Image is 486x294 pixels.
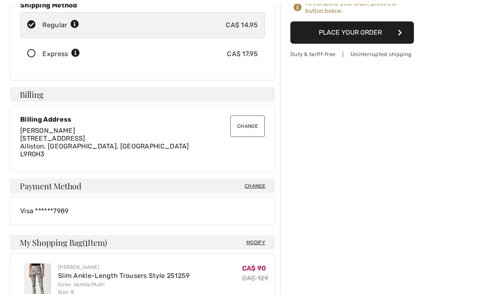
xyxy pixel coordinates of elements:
[20,182,82,191] span: Payment Method
[58,272,190,280] a: Slim Ankle-Length Trousers Style 251259
[226,21,258,31] div: CA$ 14.95
[10,235,275,250] h4: My Shopping Bag
[290,22,414,44] button: Place Your Order
[58,264,190,271] div: [PERSON_NAME]
[230,116,265,137] button: Change
[245,183,265,190] span: Change
[42,49,80,59] div: Express
[242,275,268,282] s: CA$ 129
[246,239,265,247] span: Modify
[20,2,265,9] div: Shipping Method
[20,135,189,158] span: [STREET_ADDRESS] Alliston, [GEOGRAPHIC_DATA], [GEOGRAPHIC_DATA] L9R0H3
[242,265,266,273] span: CA$ 90
[20,116,265,124] div: Billing Address
[83,237,107,248] span: ( Item)
[85,237,88,247] span: 1
[20,127,75,135] span: [PERSON_NAME]
[227,49,258,59] div: CA$ 17.95
[42,21,79,31] div: Regular
[20,91,43,99] span: Billing
[290,51,414,59] div: Duty & tariff-free | Uninterrupted shipping
[305,0,414,15] div: To complete your order, press the button below.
